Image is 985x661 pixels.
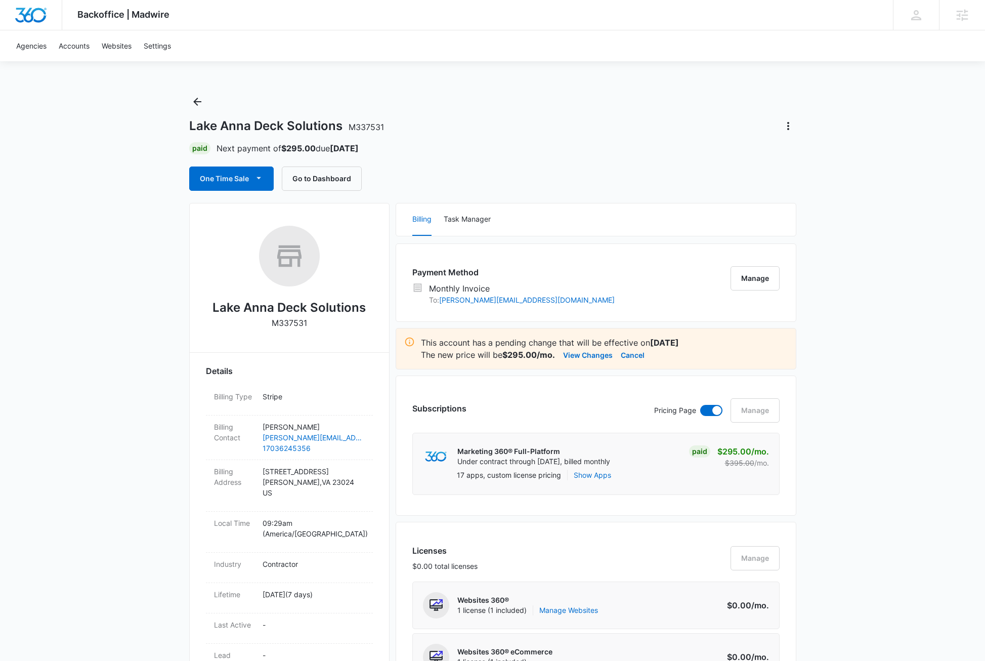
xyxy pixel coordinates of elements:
[206,553,373,583] div: IndustryContractor
[444,203,491,236] button: Task Manager
[457,605,598,615] span: 1 license (1 included)
[189,142,210,154] div: Paid
[214,619,254,630] dt: Last Active
[263,589,365,600] p: [DATE] ( 7 days )
[214,518,254,528] dt: Local Time
[457,470,561,480] p: 17 apps, custom license pricing
[206,416,373,460] div: Billing Contact[PERSON_NAME][PERSON_NAME][EMAIL_ADDRESS][DOMAIN_NAME]17036245356
[10,30,53,61] a: Agencies
[349,122,384,132] span: M337531
[457,647,552,657] p: Websites 360® eCommerce
[689,445,710,458] div: Paid
[457,595,598,605] p: Websites 360®
[282,167,362,191] button: Go to Dashboard
[214,559,254,569] dt: Industry
[214,391,254,402] dt: Billing Type
[206,583,373,613] div: Lifetime[DATE](7 days)
[189,118,384,134] h1: Lake Anna Deck Solutions
[263,619,365,630] p: -
[412,545,478,557] h3: Licenses
[206,385,373,416] div: Billing TypeStripe
[281,143,316,153] strong: $295.00
[263,432,365,443] a: [PERSON_NAME][EMAIL_ADDRESS][DOMAIN_NAME]
[206,365,233,377] span: Details
[502,350,555,360] strong: $295.00/mo.
[721,599,769,611] p: $0.00
[751,600,769,610] span: /mo.
[96,30,138,61] a: Websites
[429,282,615,295] p: Monthly Invoice
[217,142,359,154] p: Next payment of due
[731,266,780,291] button: Manage
[412,561,478,571] p: $0.00 total licenses
[539,605,598,615] a: Manage Websites
[206,512,373,553] div: Local Time09:29am (America/[GEOGRAPHIC_DATA])
[189,94,205,110] button: Back
[751,446,769,457] span: /mo.
[421,349,555,361] p: The new price will be
[214,466,254,487] dt: Billing Address
[563,349,613,361] button: View Changes
[263,518,365,539] p: 09:29am ( America/[GEOGRAPHIC_DATA] )
[138,30,177,61] a: Settings
[189,167,274,191] button: One Time Sale
[574,470,611,480] button: Show Apps
[412,266,615,278] h3: Payment Method
[214,422,254,443] dt: Billing Contact
[412,203,432,236] button: Billing
[263,559,365,569] p: Contractor
[412,402,466,415] h3: Subscriptions
[457,457,610,467] p: Under contract through [DATE], billed monthly
[263,466,365,498] p: [STREET_ADDRESS] [PERSON_NAME] , VA 23024 US
[780,118,796,134] button: Actions
[621,349,645,361] button: Cancel
[77,9,169,20] span: Backoffice | Madwire
[272,317,307,329] p: M337531
[457,446,610,457] p: Marketing 360® Full-Platform
[263,391,365,402] p: Stripe
[650,338,679,348] strong: [DATE]
[429,295,615,305] p: To:
[654,405,696,416] p: Pricing Page
[214,589,254,600] dt: Lifetime
[263,422,365,432] p: [PERSON_NAME]
[212,299,366,317] h2: Lake Anna Deck Solutions
[330,143,359,153] strong: [DATE]
[725,459,754,467] s: $395.00
[263,443,365,453] a: 17036245356
[754,459,769,467] span: /mo.
[717,445,769,458] p: $295.00
[425,451,447,462] img: marketing360Logo
[263,650,365,660] p: -
[439,296,615,304] a: [PERSON_NAME][EMAIL_ADDRESS][DOMAIN_NAME]
[421,337,788,349] p: This account has a pending change that will be effective on
[53,30,96,61] a: Accounts
[206,613,373,644] div: Last Active-
[206,460,373,512] div: Billing Address[STREET_ADDRESS][PERSON_NAME],VA 23024US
